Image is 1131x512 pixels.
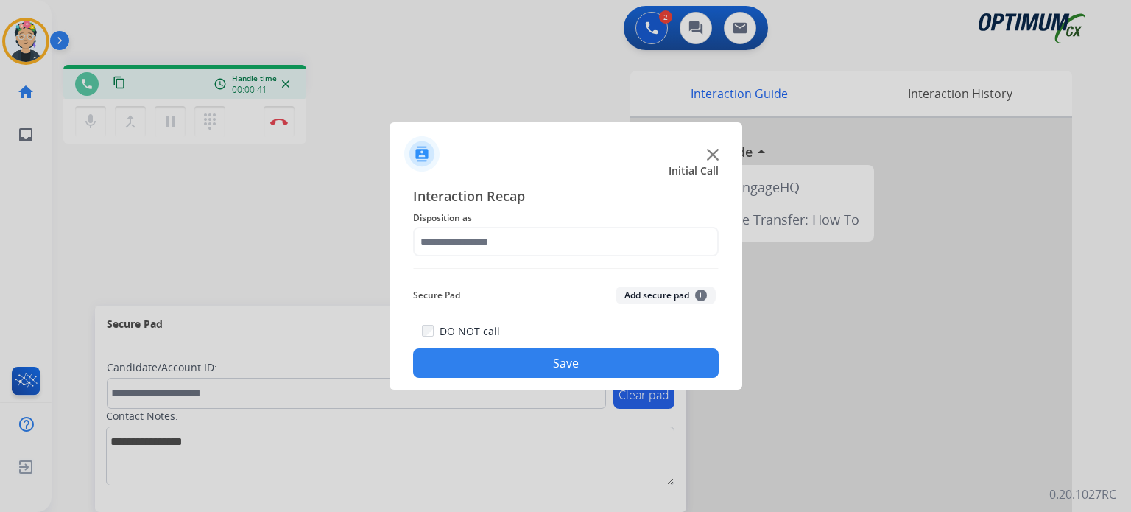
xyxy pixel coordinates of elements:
span: Initial Call [669,164,719,178]
label: DO NOT call [440,324,500,339]
span: Interaction Recap [413,186,719,209]
span: Disposition as [413,209,719,227]
button: Save [413,348,719,378]
img: contact-recap-line.svg [413,268,719,269]
span: + [695,290,707,301]
img: contactIcon [404,136,440,172]
span: Secure Pad [413,287,460,304]
button: Add secure pad+ [616,287,716,304]
p: 0.20.1027RC [1049,485,1116,503]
